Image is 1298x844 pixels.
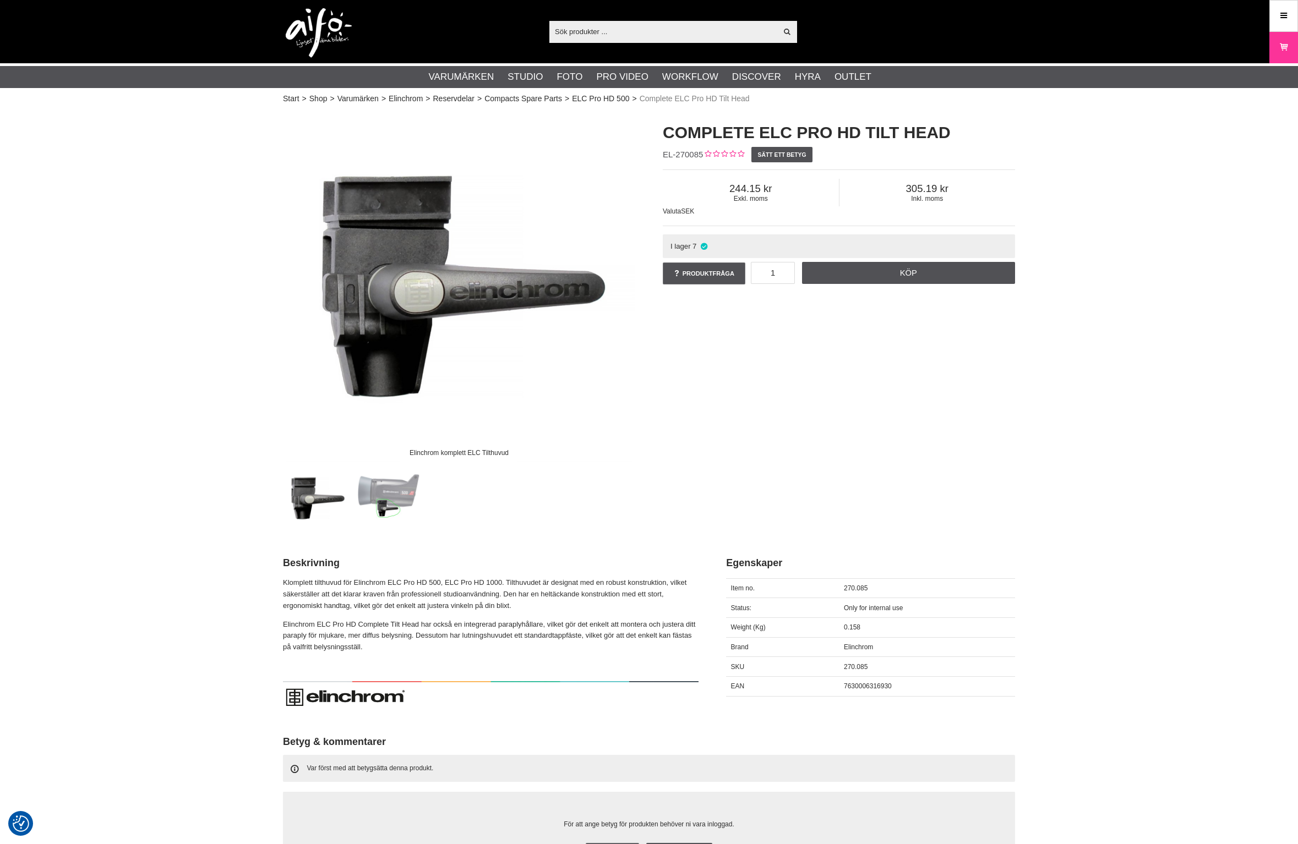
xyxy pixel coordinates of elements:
span: I lager [670,242,691,250]
span: Complete ELC Pro HD Tilt Head [640,93,750,105]
span: 305.19 [839,183,1016,195]
span: Item no. [731,584,755,592]
a: Pro Video [596,70,648,84]
button: Samtyckesinställningar [13,814,29,834]
a: Compacts Spare Parts [484,93,562,105]
a: Varumärken [429,70,494,84]
span: SKU [731,663,745,671]
span: Exkl. moms [663,195,839,202]
a: Start [283,93,299,105]
span: Inkl. moms [839,195,1016,202]
img: Elinchrom komplett ELC Tilthuvud [283,110,635,462]
div: Elinchrom komplett ELC Tilthuvud [400,443,517,462]
a: Köp [802,262,1016,284]
p: Klomplett tilthuvud för Elinchrom ELC Pro HD 500, ELC Pro HD 1000. Tilthuvudet är designat med en... [283,577,699,611]
a: Studio [508,70,543,84]
span: EAN [731,682,745,690]
div: Kundbetyg: 0 [703,149,744,161]
span: SEK [681,207,694,215]
span: För att ange betyg för produkten behöver ni vara inloggad. [564,820,734,828]
span: 7 [692,242,696,250]
p: Elinchrom ELC Pro HD Complete Tilt Head har också en integrerad paraplyhållare, vilket gör det en... [283,619,699,653]
a: Varumärken [337,93,379,105]
h1: Complete ELC Pro HD Tilt Head [663,121,1015,144]
a: Elinchrom [389,93,423,105]
span: Brand [731,643,749,651]
span: EL-270085 [663,150,703,159]
a: Shop [309,93,328,105]
span: 244.15 [663,183,839,195]
a: Outlet [835,70,871,84]
img: logo.png [286,8,352,58]
a: Foto [557,70,582,84]
span: > [477,93,482,105]
img: Revisit consent button [13,815,29,832]
img: Tilthuvud-stativfäste ELC Pro HD [355,465,422,531]
i: I lager [699,242,708,250]
span: > [565,93,569,105]
a: Hyra [795,70,821,84]
span: > [426,93,430,105]
span: Valuta [663,207,681,215]
a: Reservdelar [433,93,475,105]
a: Workflow [662,70,718,84]
span: 270.085 [844,584,868,592]
span: 270.085 [844,663,868,671]
span: Elinchrom [844,643,873,651]
span: > [330,93,334,105]
img: Elinchrom auktoriserad distributör [283,679,699,714]
span: 0.158 [844,623,860,631]
span: > [381,93,386,105]
a: Sätt ett betyg [751,147,812,162]
h2: Betyg & kommentarer [283,735,1015,749]
a: Discover [732,70,781,84]
img: Elinchrom komplett ELC Tilthuvud [284,465,351,531]
span: Weight (Kg) [731,623,766,631]
span: > [632,93,636,105]
h2: Egenskaper [726,556,1015,570]
a: Produktfråga [663,262,745,284]
span: > [302,93,307,105]
span: 7630006316930 [844,682,892,690]
h2: Beskrivning [283,556,699,570]
a: ELC Pro HD 500 [572,93,629,105]
span: Status: [731,604,751,612]
span: Var först med att betygsätta denna produkt. [307,764,434,772]
span: Only for internal use [844,604,903,612]
input: Sök produkter ... [549,23,777,40]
